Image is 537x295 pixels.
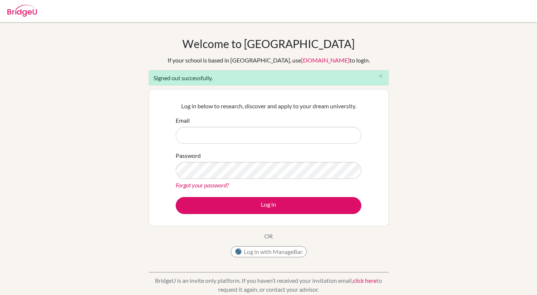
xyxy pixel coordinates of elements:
label: Email [176,116,190,125]
a: [DOMAIN_NAME] [301,57,350,64]
p: OR [264,232,273,241]
a: Forgot your password? [176,182,229,189]
img: Bridge-U [7,5,37,17]
label: Password [176,151,201,160]
a: click here [353,277,376,284]
div: If your school is based in [GEOGRAPHIC_DATA], use to login. [168,56,370,65]
button: Log in with ManageBac [231,246,307,257]
i: close [378,73,383,79]
h1: Welcome to [GEOGRAPHIC_DATA] [182,37,355,50]
button: Log in [176,197,361,214]
button: Close [374,71,388,82]
div: Signed out successfully. [149,70,389,85]
p: Log in below to research, discover and apply to your dream university. [176,102,361,111]
p: BridgeU is an invite only platform. If you haven’t received your invitation email, to request it ... [149,276,389,294]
